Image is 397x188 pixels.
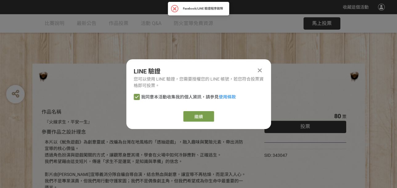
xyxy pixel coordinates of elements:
[174,20,213,26] span: 防火宣導免費資源
[174,14,213,33] a: 防火宣導免費資源
[300,123,310,129] span: 投票
[343,5,369,10] span: 收藏這個活動
[141,20,161,26] span: 活動 Q&A
[334,112,341,120] span: 80
[45,119,246,125] div: 『火線求生，平安一生』
[77,20,96,26] span: 最新公告
[141,94,236,100] span: 我同意本活動收集我的個人資訊，請參見
[42,129,86,135] span: 參賽作品之設計理念
[141,14,161,33] a: 活動 Q&A
[134,67,264,76] div: LINE 驗證
[77,14,96,33] a: 最新公告
[312,20,332,26] span: 馬上投票
[183,111,214,122] a: 繼續
[219,94,236,99] a: 使用條款
[342,114,346,119] span: 票
[303,17,340,30] button: 馬上投票
[109,20,128,26] span: 作品投票
[45,20,64,26] span: 比賽說明
[264,153,287,158] span: SID: 343047
[109,14,128,33] a: 作品投票
[45,14,64,33] a: 比賽說明
[42,109,61,115] span: 作品名稱
[134,76,264,89] div: 您可以使用 LINE 驗證，您需要授權您的 LINE 帳號，若您符合投票資格即可投票。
